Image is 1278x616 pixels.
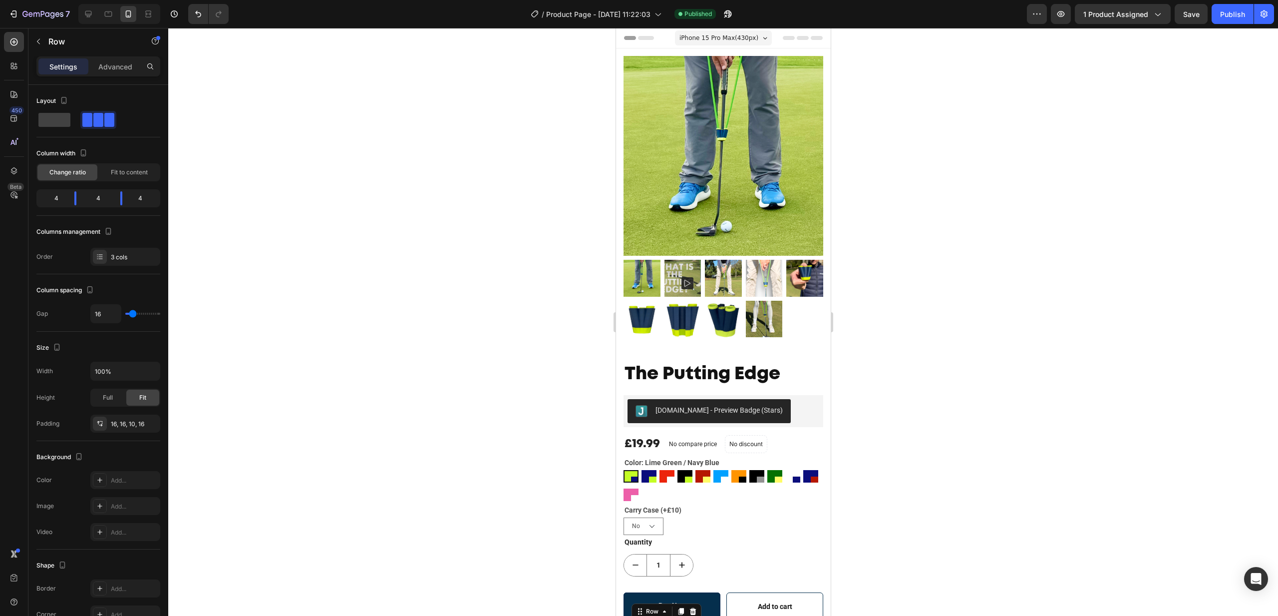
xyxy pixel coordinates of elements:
[36,367,53,376] div: Width
[36,419,59,428] div: Padding
[684,9,712,18] span: Published
[36,451,85,464] div: Background
[36,94,70,108] div: Layout
[7,183,24,191] div: Beta
[1175,4,1208,24] button: Save
[4,4,74,24] button: 7
[36,502,54,511] div: Image
[9,106,24,114] div: 450
[142,573,176,585] div: Add to cart
[1244,567,1268,591] div: Open Intercom Messenger
[91,362,160,380] input: Auto
[1083,9,1148,19] span: 1 product assigned
[110,565,207,593] button: Add to cart
[48,35,133,47] p: Row
[36,309,48,318] div: Gap
[1212,4,1254,24] button: Publish
[28,579,44,588] div: Row
[36,252,53,261] div: Order
[103,393,113,402] span: Full
[42,573,70,583] div: Buy Now
[546,9,650,19] span: Product Page - [DATE] 11:22:03
[139,393,146,402] span: Fit
[542,9,544,19] span: /
[111,528,158,537] div: Add...
[91,305,121,323] input: Auto
[36,559,68,573] div: Shape
[36,284,96,297] div: Column spacing
[111,253,158,262] div: 3 cols
[1220,9,1245,19] div: Publish
[36,528,52,537] div: Video
[98,61,132,72] p: Advanced
[7,565,104,591] button: Buy Now
[49,168,86,177] span: Change ratio
[1075,4,1171,24] button: 1 product assigned
[36,225,114,239] div: Columns management
[111,168,148,177] span: Fit to content
[111,476,158,485] div: Add...
[36,584,56,593] div: Border
[36,147,89,160] div: Column width
[65,8,70,20] p: 7
[49,61,77,72] p: Settings
[36,341,63,355] div: Size
[130,191,158,205] div: 4
[616,28,831,616] iframe: Design area
[36,476,52,485] div: Color
[36,393,55,402] div: Height
[1183,10,1200,18] span: Save
[84,191,112,205] div: 4
[111,420,158,429] div: 16, 16, 10, 16
[38,191,66,205] div: 4
[188,4,229,24] div: Undo/Redo
[111,585,158,594] div: Add...
[111,502,158,511] div: Add...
